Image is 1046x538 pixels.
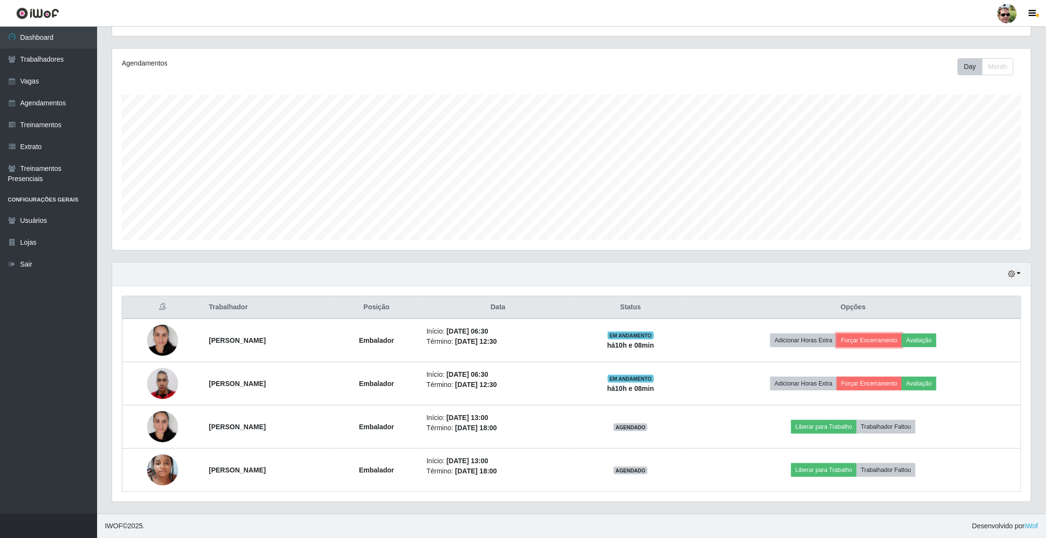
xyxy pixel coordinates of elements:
[209,466,266,474] strong: [PERSON_NAME]
[209,380,266,387] strong: [PERSON_NAME]
[147,363,178,404] img: 1747520366813.jpeg
[147,449,178,490] img: 1756057364785.jpeg
[427,380,570,390] li: Término:
[972,521,1038,531] span: Desenvolvido por
[427,466,570,476] li: Término:
[359,380,394,387] strong: Embalador
[576,296,686,319] th: Status
[122,58,488,68] div: Agendamentos
[958,58,982,75] button: Day
[455,467,497,475] time: [DATE] 18:00
[686,296,1021,319] th: Opções
[359,336,394,344] strong: Embalador
[770,377,837,390] button: Adicionar Horas Extra
[607,385,654,392] strong: há 10 h e 08 min
[447,370,488,378] time: [DATE] 06:30
[209,336,266,344] strong: [PERSON_NAME]
[614,423,648,431] span: AGENDADO
[1025,522,1038,530] a: iWof
[982,58,1013,75] button: Month
[770,334,837,347] button: Adicionar Horas Extra
[447,414,488,421] time: [DATE] 13:00
[608,332,654,339] span: EM ANDAMENTO
[902,334,936,347] button: Avaliação
[427,456,570,466] li: Início:
[607,341,654,349] strong: há 10 h e 08 min
[203,296,332,319] th: Trabalhador
[791,420,857,434] button: Liberar para Trabalho
[857,463,915,477] button: Trabalhador Faltou
[427,370,570,380] li: Início:
[455,337,497,345] time: [DATE] 12:30
[427,423,570,433] li: Término:
[455,381,497,388] time: [DATE] 12:30
[427,336,570,347] li: Término:
[447,327,488,335] time: [DATE] 06:30
[837,334,902,347] button: Forçar Encerramento
[209,423,266,431] strong: [PERSON_NAME]
[427,413,570,423] li: Início:
[837,377,902,390] button: Forçar Encerramento
[147,406,178,447] img: 1714754537254.jpeg
[359,466,394,474] strong: Embalador
[16,7,59,19] img: CoreUI Logo
[421,296,576,319] th: Data
[359,423,394,431] strong: Embalador
[427,326,570,336] li: Início:
[857,420,915,434] button: Trabalhador Faltou
[455,424,497,432] time: [DATE] 18:00
[791,463,857,477] button: Liberar para Trabalho
[614,467,648,474] span: AGENDADO
[902,377,936,390] button: Avaliação
[147,319,178,361] img: 1714754537254.jpeg
[958,58,1021,75] div: Toolbar with button groups
[608,375,654,383] span: EM ANDAMENTO
[332,296,421,319] th: Posição
[958,58,1013,75] div: First group
[105,522,123,530] span: IWOF
[105,521,145,531] span: © 2025 .
[447,457,488,465] time: [DATE] 13:00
